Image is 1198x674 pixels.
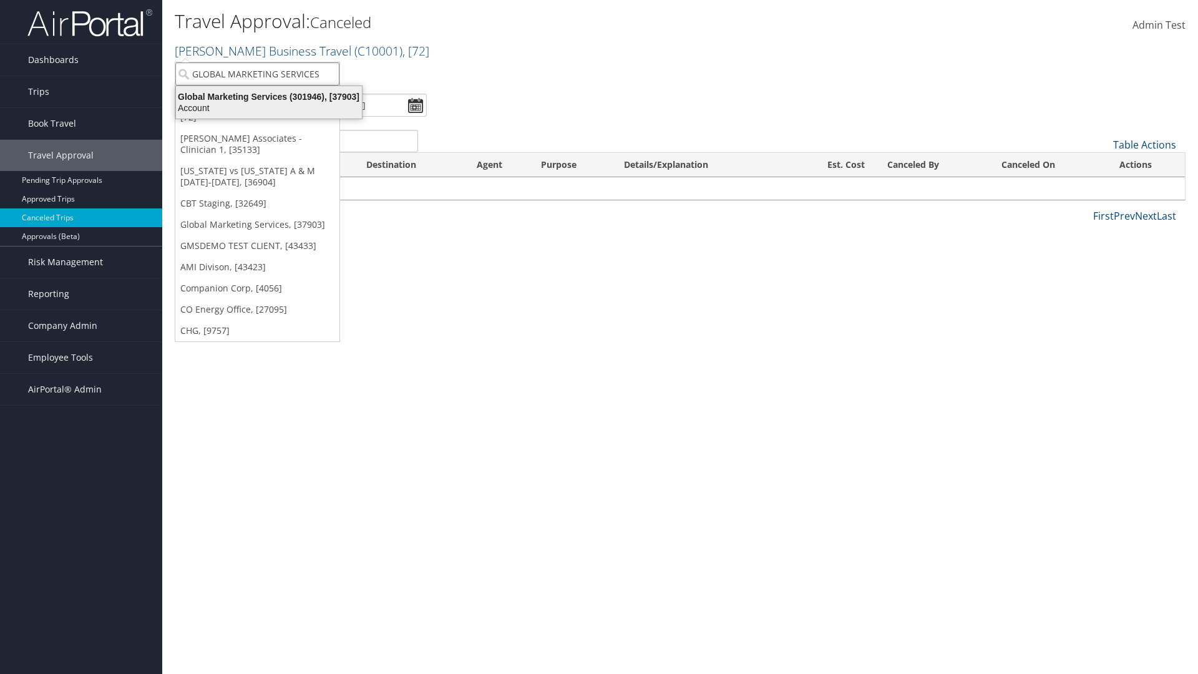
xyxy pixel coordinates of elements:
[355,153,465,177] th: Destination: activate to sort column ascending
[175,320,339,341] a: CHG, [9757]
[175,278,339,299] a: Companion Corp, [4056]
[28,44,79,76] span: Dashboards
[28,108,76,139] span: Book Travel
[175,299,339,320] a: CO Energy Office, [27095]
[175,8,849,34] h1: Travel Approval:
[1108,153,1185,177] th: Actions
[175,256,339,278] a: AMI Divison, [43423]
[530,153,613,177] th: Purpose
[613,153,789,177] th: Details/Explanation
[1132,18,1186,32] span: Admin Test
[28,140,94,171] span: Travel Approval
[168,102,369,114] div: Account
[1113,138,1176,152] a: Table Actions
[168,91,369,102] div: Global Marketing Services (301946), [37903]
[465,153,530,177] th: Agent
[175,128,339,160] a: [PERSON_NAME] Associates - Clinician 1, [35133]
[990,153,1108,177] th: Canceled On: activate to sort column ascending
[1135,209,1157,223] a: Next
[28,76,49,107] span: Trips
[175,66,849,82] p: Filter:
[175,160,339,193] a: [US_STATE] vs [US_STATE] A & M [DATE]-[DATE], [36904]
[1114,209,1135,223] a: Prev
[402,42,429,59] span: , [ 72 ]
[175,214,339,235] a: Global Marketing Services, [37903]
[175,177,1185,200] td: No data available in table
[175,62,339,85] input: Search Accounts
[27,8,152,37] img: airportal-logo.png
[175,193,339,214] a: CBT Staging, [32649]
[175,235,339,256] a: GMSDEMO TEST CLIENT, [43433]
[790,153,876,177] th: Est. Cost: activate to sort column ascending
[310,12,371,32] small: Canceled
[876,153,990,177] th: Canceled By: activate to sort column ascending
[28,278,69,310] span: Reporting
[28,374,102,405] span: AirPortal® Admin
[354,42,402,59] span: ( C10001 )
[1093,209,1114,223] a: First
[1157,209,1176,223] a: Last
[1132,6,1186,45] a: Admin Test
[28,247,103,278] span: Risk Management
[175,42,429,59] a: [PERSON_NAME] Business Travel
[28,342,93,373] span: Employee Tools
[28,310,97,341] span: Company Admin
